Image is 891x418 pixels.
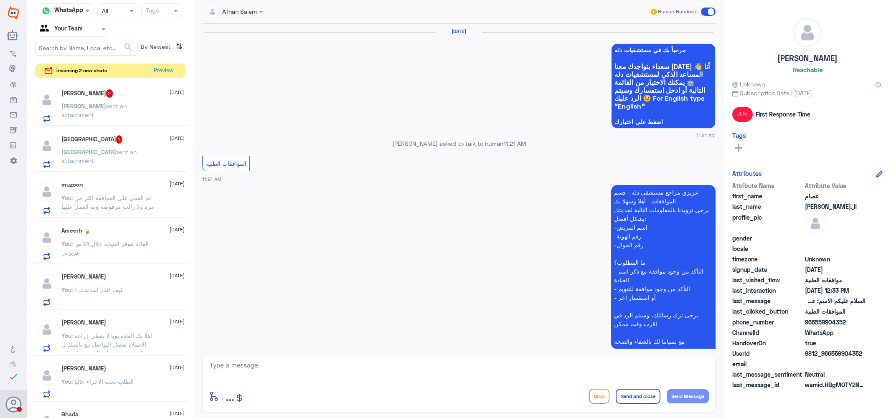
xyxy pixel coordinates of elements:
[611,185,716,349] p: 1/9/2025, 11:21 AM
[137,40,173,56] span: By Newest
[226,388,234,403] span: ...
[170,180,185,187] span: [DATE]
[805,234,866,243] span: null
[145,6,159,17] div: Tags
[805,349,866,358] span: 9812_966559904352
[170,410,185,417] span: [DATE]
[732,80,765,89] span: Unknown
[732,276,803,284] span: last_visited_flow
[116,135,122,144] span: 1
[805,244,866,253] span: null
[170,364,185,371] span: [DATE]
[170,226,185,233] span: [DATE]
[61,194,154,219] span: : تم العمل على الموافقه اكثر من مره ولا زالت مرفوضه وتم العمل عليها مجددا وتحت الاجراء حاليا
[61,135,122,144] h5: Turki
[61,148,137,164] span: sent an attachment
[503,140,526,147] span: 11:21 AM
[61,148,116,155] span: [GEOGRAPHIC_DATA]
[40,23,52,35] img: yourTeam.svg
[732,370,803,379] span: last_message_sentiment
[732,328,803,337] span: ChannelId
[614,47,712,53] span: مرحباً بك في مستشفيات دله
[696,132,716,139] span: 11:21 AM
[658,8,698,15] span: Human Handover
[805,265,866,274] span: 2025-03-12T10:38:20.326Z
[805,276,866,284] span: موافقات الطبية
[805,318,866,327] span: 966559904352
[732,89,883,97] span: Subscription Date : [DATE]
[106,89,113,98] span: 2
[436,28,482,34] h6: [DATE]
[202,176,221,182] span: 11:21 AM
[805,328,866,337] span: 2
[805,213,826,234] img: defaultAdmin.png
[123,42,133,52] span: search
[732,202,803,211] span: last_name
[805,202,866,211] span: الدين عبد المطلب
[805,380,866,389] span: wamid.HBgMOTY2NTU5OTA0MzUyFQIAEhggQUI0MkFCRDBBNzExQjU3NDUxOTIzNzY1NUVFODY1NzAA
[123,41,133,54] button: search
[61,240,71,247] span: You
[732,349,803,358] span: UserId
[805,360,866,368] span: null
[226,387,234,405] button: ...
[61,89,113,98] h5: Abdulrahman
[202,139,716,148] p: [PERSON_NAME] asked to talk to human
[36,365,57,386] img: defaultAdmin.png
[805,255,866,263] span: Unknown
[732,380,803,389] span: last_message_id
[614,119,712,125] span: اضغط على اختيارك
[61,378,71,385] span: You
[36,40,137,55] input: Search by Name, Local etc…
[805,370,866,379] span: 0
[170,89,185,96] span: [DATE]
[61,273,106,280] h5: Abdullah Alshaer
[805,339,866,347] span: true
[805,181,866,190] span: Attribute Value
[61,240,149,256] span: : العاده تتوفر النتيجه خلال 24 س عزيزتي
[61,365,106,372] h5: Abdullah
[732,192,803,200] span: first_name
[732,181,803,190] span: Attribute Name
[36,227,57,248] img: defaultAdmin.png
[36,181,57,202] img: defaultAdmin.png
[805,307,866,316] span: الموافقات الطبية
[61,181,83,188] h5: muzoon
[36,319,57,340] img: defaultAdmin.png
[589,389,609,404] button: Drop
[5,396,21,412] button: Avatar
[61,319,106,326] h5: Abu Ahmed
[732,244,803,253] span: locale
[150,64,177,78] button: Preview
[61,194,71,201] span: You
[793,18,822,47] img: defaultAdmin.png
[616,389,660,404] button: Send and close
[61,102,127,118] span: sent an attachment
[732,339,803,347] span: HandoverOn
[61,332,71,339] span: You
[8,372,18,382] i: check
[732,107,753,122] span: 3 h
[732,132,746,139] h6: Tags
[732,318,803,327] span: phone_number
[61,227,91,234] h5: Ameerh 🍃
[805,286,866,295] span: 2025-09-01T09:33:03.187Z
[61,286,71,293] span: You
[36,273,57,294] img: defaultAdmin.png
[40,5,52,17] img: whatsapp.png
[56,67,107,74] span: incoming 2 new chats
[732,360,803,368] span: email
[732,234,803,243] span: gender
[61,411,79,418] h5: Ghada
[805,192,866,200] span: عصام
[71,286,123,293] span: : كيف اقدر اساعدك ؟
[71,378,134,385] span: : الطلب تحت الاجراء حاليا
[732,265,803,274] span: signup_date
[732,170,762,177] h6: Attributes
[170,318,185,325] span: [DATE]
[170,272,185,279] span: [DATE]
[805,296,866,305] span: السلام عليكم الاسم: عصام الدين عبد المطلب عبد العاطى رقم الاقامة 2204645416 رقم الجوال 0559904352...
[8,6,19,20] img: Widebot Logo
[36,89,57,110] img: defaultAdmin.png
[36,135,57,156] img: defaultAdmin.png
